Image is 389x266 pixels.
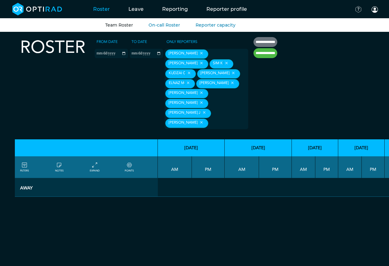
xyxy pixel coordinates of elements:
th: [DATE] [158,139,225,156]
div: [PERSON_NAME] [165,99,208,108]
button: Remove item: '34e6f8c5-333f-46ff-bc76-0b025db09ec5' [198,51,205,55]
th: [DATE] [292,139,338,156]
div: [PERSON_NAME] J [165,109,211,118]
div: [PERSON_NAME] [165,119,208,128]
input: null [210,121,240,126]
button: Remove item: 'ea4f1a1d-bbc9-42b7-b5eb-7eeac5526429' [198,120,205,125]
th: AM [225,156,259,178]
a: Team Roster [105,22,133,28]
th: [DATE] [338,139,385,156]
button: Remove item: 'aa2348fe-1f94-47c8-94ac-8dd8f4528e44' [198,100,205,105]
button: Remove item: '10ea4847-0649-42d8-87d3-1a819ec33cd7' [185,71,192,75]
button: Remove item: '6e33956a-dfa4-4a41-b0fd-b193c321e257' [229,81,236,85]
div: [PERSON_NAME] [165,89,208,98]
label: To date [130,37,149,46]
label: Only Reporters [165,37,199,46]
th: AM [338,156,362,178]
div: Elnaz M [165,79,195,88]
label: From date [95,37,119,46]
a: show/hide notes [55,162,63,173]
img: brand-opti-rad-logos-blue-and-white-d2f68631ba2948856bd03f2d395fb146ddc8fb01b4b6e9315ea85fa773367... [12,3,62,15]
button: Remove item: '90125bbc-58ee-4cd4-b526-6bcc0d620d09' [201,110,208,115]
div: [PERSON_NAME] [196,79,239,88]
div: Sim K [210,59,233,69]
a: Reporter capacity [196,22,236,28]
button: Remove item: '19360285-c650-4187-9a9d-3bb571738ad9' [230,71,237,75]
div: [PERSON_NAME] [197,69,240,78]
div: Kudzai C [165,69,196,78]
th: PM [362,156,385,178]
button: Remove item: '7c1b1360-0fb2-4587-9a9a-97fad4819ea4' [198,61,205,65]
a: FILTERS [20,162,29,173]
a: On-call Roster [149,22,180,28]
th: AM [292,156,315,178]
div: [PERSON_NAME] [165,49,208,59]
h2: Roster [20,37,85,58]
th: [DATE] [225,139,292,156]
div: [PERSON_NAME] [165,59,208,69]
a: collapse/expand entries [90,162,100,173]
button: Remove item: '2394d9f9-db08-4adc-ab22-5795201dfc25' [198,91,205,95]
th: Away [15,178,158,197]
th: PM [259,156,292,178]
th: PM [315,156,338,178]
button: Remove item: '6c98e733-168c-4120-9fa9-9a315313ae70' [223,61,230,65]
th: AM [158,156,192,178]
button: Remove item: '6848ef00-8ed7-4005-99b3-ca5c477f4838' [184,81,192,85]
a: collapse/expand expected points [125,162,134,173]
th: PM [192,156,225,178]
